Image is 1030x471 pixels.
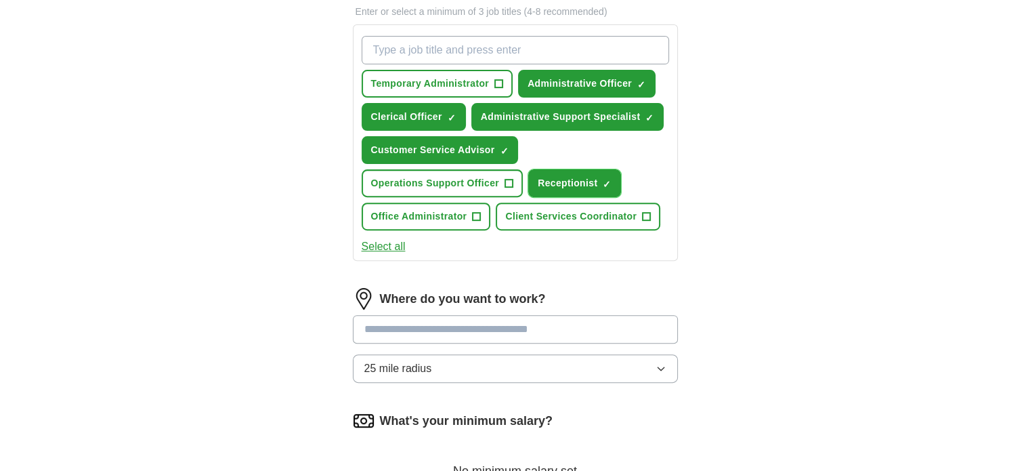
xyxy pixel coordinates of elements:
[353,5,678,19] p: Enter or select a minimum of 3 job titles (4-8 recommended)
[362,136,519,164] button: Customer Service Advisor✓
[362,36,669,64] input: Type a job title and press enter
[448,112,456,123] span: ✓
[637,79,645,90] span: ✓
[353,410,374,432] img: salary.png
[645,112,653,123] span: ✓
[362,169,523,197] button: Operations Support Officer
[371,110,442,124] span: Clerical Officer
[362,203,491,230] button: Office Administrator
[528,77,632,91] span: Administrative Officer
[353,288,374,310] img: location.png
[471,103,664,131] button: Administrative Support Specialist✓
[538,176,597,190] span: Receptionist
[603,179,611,190] span: ✓
[380,412,553,430] label: What's your minimum salary?
[380,290,546,308] label: Where do you want to work?
[362,103,466,131] button: Clerical Officer✓
[362,239,406,255] button: Select all
[500,146,508,157] span: ✓
[481,110,641,124] span: Administrative Support Specialist
[371,176,500,190] span: Operations Support Officer
[528,169,621,197] button: Receptionist✓
[371,77,490,91] span: Temporary Administrator
[496,203,660,230] button: Client Services Coordinator
[371,143,495,157] span: Customer Service Advisor
[371,209,467,224] span: Office Administrator
[362,70,513,98] button: Temporary Administrator
[353,354,678,383] button: 25 mile radius
[505,209,637,224] span: Client Services Coordinator
[364,361,432,377] span: 25 mile radius
[518,70,656,98] button: Administrative Officer✓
